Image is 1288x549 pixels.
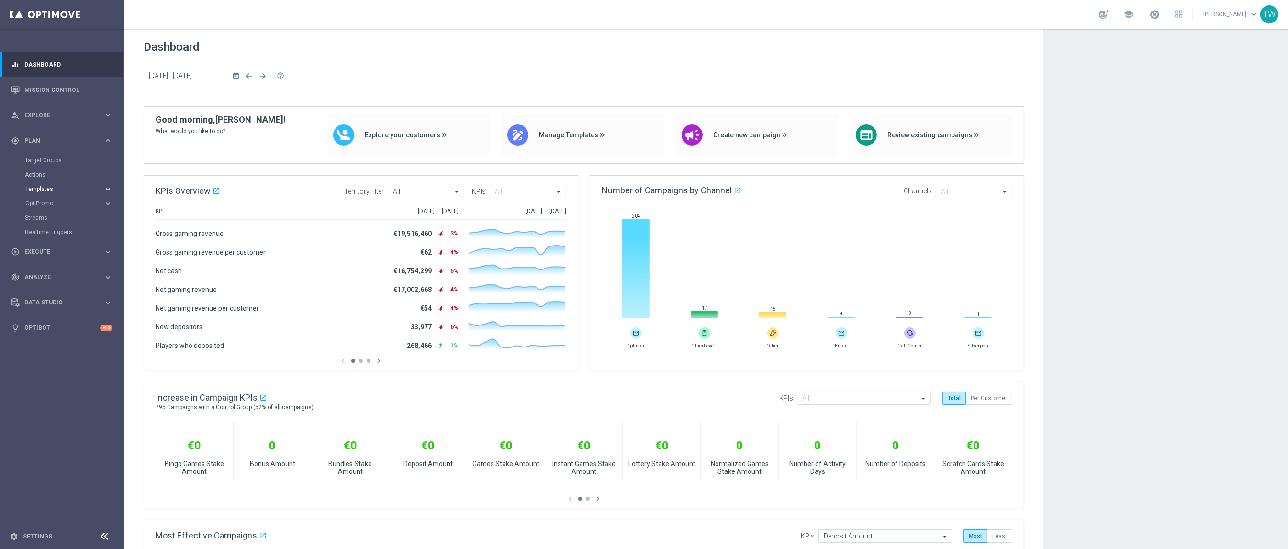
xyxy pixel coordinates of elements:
[25,168,123,182] div: Actions
[103,273,112,282] i: keyboard_arrow_right
[11,273,20,281] i: track_changes
[1260,5,1278,23] div: TW
[11,61,113,68] button: equalizer Dashboard
[11,273,103,281] div: Analyze
[11,248,113,256] button: play_circle_outline Execute keyboard_arrow_right
[103,185,112,194] i: keyboard_arrow_right
[11,299,113,306] button: Data Studio keyboard_arrow_right
[11,112,113,119] button: person_search Explore keyboard_arrow_right
[23,534,52,539] a: Settings
[11,247,103,256] div: Execute
[11,324,113,332] button: lightbulb Optibot +10
[24,274,103,280] span: Analyze
[24,138,103,144] span: Plan
[24,249,103,255] span: Execute
[25,185,113,193] button: Templates keyboard_arrow_right
[103,199,112,208] i: keyboard_arrow_right
[11,52,112,77] div: Dashboard
[11,136,103,145] div: Plan
[103,298,112,307] i: keyboard_arrow_right
[11,273,113,281] button: track_changes Analyze keyboard_arrow_right
[10,532,18,541] i: settings
[25,225,123,239] div: Realtime Triggers
[25,201,103,206] div: OptiPromo
[24,300,103,305] span: Data Studio
[11,324,20,332] i: lightbulb
[11,136,20,145] i: gps_fixed
[24,315,100,341] a: Optibot
[25,201,94,206] span: OptiPromo
[25,182,123,196] div: Templates
[24,112,103,118] span: Explore
[11,137,113,145] button: gps_fixed Plan keyboard_arrow_right
[11,86,113,94] button: Mission Control
[103,111,112,120] i: keyboard_arrow_right
[25,196,123,211] div: OptiPromo
[103,136,112,145] i: keyboard_arrow_right
[11,247,20,256] i: play_circle_outline
[25,228,100,236] a: Realtime Triggers
[25,153,123,168] div: Target Groups
[24,77,112,102] a: Mission Control
[1123,9,1134,20] span: school
[103,247,112,257] i: keyboard_arrow_right
[25,186,94,192] span: Templates
[11,77,112,102] div: Mission Control
[11,60,20,69] i: equalizer
[100,325,112,331] div: +10
[25,157,100,164] a: Target Groups
[24,52,112,77] a: Dashboard
[25,211,123,225] div: Streams
[25,171,100,179] a: Actions
[25,214,100,222] a: Streams
[1249,9,1259,20] span: keyboard_arrow_down
[11,315,112,341] div: Optibot
[11,298,103,307] div: Data Studio
[1202,7,1260,22] a: [PERSON_NAME]keyboard_arrow_down
[25,186,103,192] div: Templates
[25,200,113,207] button: OptiPromo keyboard_arrow_right
[11,111,20,120] i: person_search
[11,111,103,120] div: Explore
